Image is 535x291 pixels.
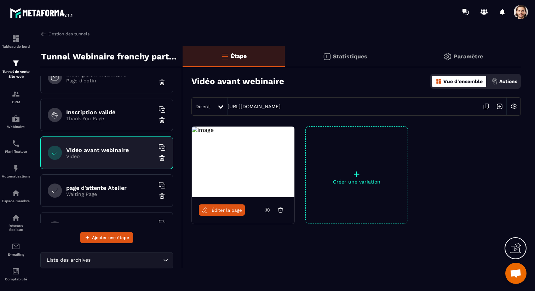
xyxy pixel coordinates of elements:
[323,52,331,61] img: stats.20deebd0.svg
[12,242,20,251] img: email
[2,224,30,232] p: Réseaux Sociaux
[66,147,155,153] h6: Vidéo avant webinaire
[159,117,166,124] img: trash
[505,263,527,284] div: Ouvrir le chat
[2,100,30,104] p: CRM
[2,150,30,153] p: Planificateur
[443,52,452,61] img: setting-gr.5f69749f.svg
[159,192,166,199] img: trash
[2,69,30,79] p: Tunnel de vente Site web
[2,252,30,256] p: E-mailing
[159,155,166,162] img: trash
[2,45,30,48] p: Tableau de bord
[66,153,155,159] p: Video
[92,234,129,241] span: Ajouter une étape
[12,90,20,98] img: formation
[195,104,210,109] span: Direct
[2,125,30,129] p: Webinaire
[159,79,166,86] img: trash
[493,100,506,113] img: arrow-next.bcc2205e.svg
[2,159,30,184] a: automationsautomationsAutomatisations
[2,54,30,85] a: formationformationTunnel de vente Site web
[499,78,517,84] p: Actions
[12,189,20,197] img: automations
[66,191,155,197] p: Waiting Page
[40,252,173,268] div: Search for option
[66,116,155,121] p: Thank You Page
[66,222,155,229] h6: Best-of de l'atelier
[40,31,90,37] a: Gestion des tunnels
[10,6,74,19] img: logo
[40,31,47,37] img: arrow
[41,50,177,64] p: Tunnel Webinaire frenchy partners
[12,139,20,148] img: scheduler
[2,109,30,134] a: automationsautomationsWebinaire
[306,169,408,179] p: +
[12,34,20,43] img: formation
[333,53,367,60] p: Statistiques
[191,76,284,86] h3: Vidéo avant webinaire
[507,100,520,113] img: setting-w.858f3a88.svg
[12,267,20,275] img: accountant
[2,262,30,286] a: accountantaccountantComptabilité
[2,208,30,237] a: social-networksocial-networkRéseaux Sociaux
[228,104,281,109] a: [URL][DOMAIN_NAME]
[454,53,483,60] p: Paramètre
[2,237,30,262] a: emailemailE-mailing
[491,78,498,85] img: actions.d6e523a2.png
[220,52,229,60] img: bars-o.4a397970.svg
[212,208,242,213] span: Éditer la page
[45,256,92,264] span: Liste des archives
[80,232,133,243] button: Ajouter une étape
[66,109,155,116] h6: Inscription validé
[443,78,483,84] p: Vue d'ensemble
[66,78,155,83] p: Page d'optin
[231,53,247,59] p: Étape
[199,204,245,216] a: Éditer la page
[2,29,30,54] a: formationformationTableau de bord
[66,185,155,191] h6: page d'attente Atelier
[12,115,20,123] img: automations
[12,59,20,68] img: formation
[306,179,408,185] p: Créer une variation
[2,277,30,281] p: Comptabilité
[192,127,214,133] img: image
[2,199,30,203] p: Espace membre
[2,184,30,208] a: automationsautomationsEspace membre
[2,174,30,178] p: Automatisations
[2,85,30,109] a: formationformationCRM
[2,134,30,159] a: schedulerschedulerPlanificateur
[12,214,20,222] img: social-network
[12,164,20,173] img: automations
[436,78,442,85] img: dashboard-orange.40269519.svg
[92,256,161,264] input: Search for option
